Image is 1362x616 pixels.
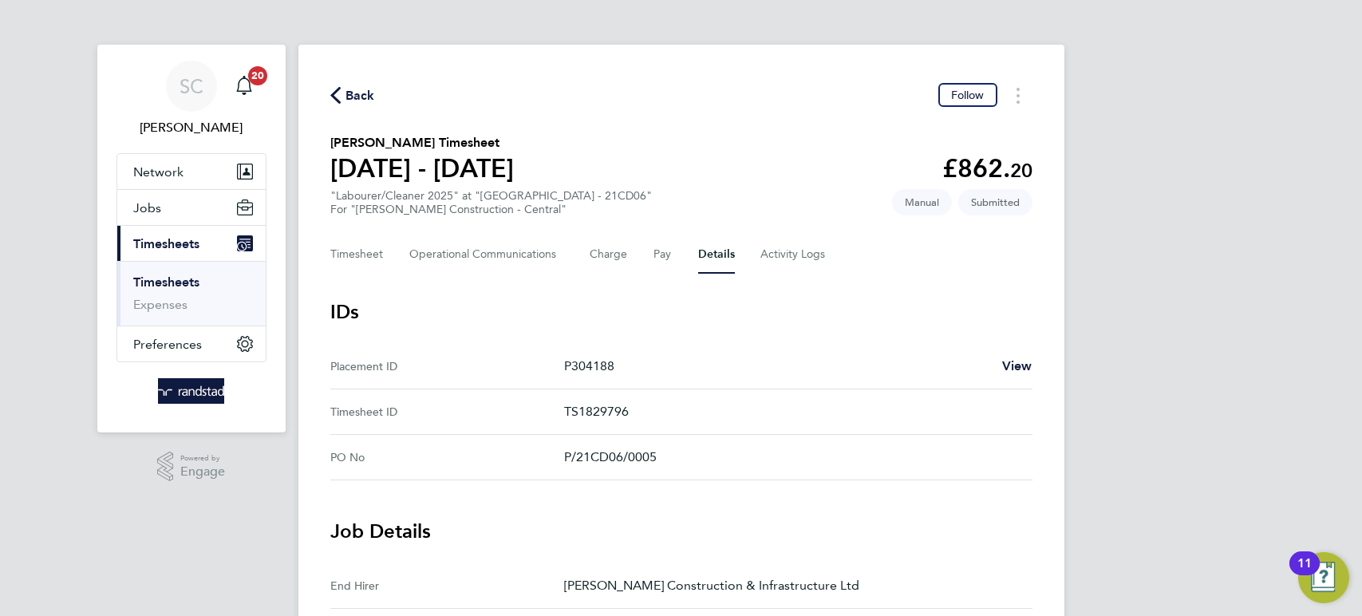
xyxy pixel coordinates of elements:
button: Details [698,235,735,274]
button: Jobs [117,190,266,225]
button: Preferences [117,326,266,361]
button: Open Resource Center, 11 new notifications [1298,552,1349,603]
button: Back [330,85,375,105]
a: Expenses [133,297,188,312]
button: Follow [938,83,997,107]
span: 20 [1010,159,1032,182]
div: Timesheets [117,261,266,326]
img: randstad-logo-retina.png [158,378,224,404]
button: Timesheets Menu [1004,83,1032,108]
div: For "[PERSON_NAME] Construction - Central" [330,203,652,216]
a: 20 [228,61,260,112]
p: P/21CD06/0005 [564,448,1020,467]
h3: Job Details [330,519,1032,544]
button: Operational Communications [409,235,564,274]
a: SC[PERSON_NAME] [116,61,266,137]
p: [PERSON_NAME] Construction & Infrastructure Ltd [564,576,1020,595]
span: Preferences [133,337,202,352]
div: Placement ID [330,357,564,376]
div: 11 [1297,563,1312,584]
a: Timesheets [133,274,199,290]
a: Powered byEngage [157,452,225,482]
h3: IDs [330,299,1032,325]
span: This timesheet is Submitted. [958,189,1032,215]
button: Timesheets [117,226,266,261]
span: Follow [951,88,985,102]
span: SC [180,76,203,97]
div: End Hirer [330,576,564,595]
span: This timesheet was manually created. [892,189,952,215]
h2: [PERSON_NAME] Timesheet [330,133,514,152]
span: Back [345,86,375,105]
nav: Main navigation [97,45,286,432]
a: Go to home page [116,378,266,404]
button: Timesheet [330,235,384,274]
p: TS1829796 [564,402,1020,421]
app-decimal: £862. [942,153,1032,184]
span: Timesheets [133,236,199,251]
h1: [DATE] - [DATE] [330,152,514,184]
span: Jobs [133,200,161,215]
span: Engage [180,465,225,479]
div: Timesheet ID [330,402,564,421]
span: Sallie Cutts [116,118,266,137]
button: Charge [590,235,628,274]
span: 20 [248,66,267,85]
span: Network [133,164,184,180]
a: View [1002,357,1032,376]
span: Powered by [180,452,225,465]
span: View [1002,358,1032,373]
button: Pay [653,235,673,274]
p: P304188 [564,357,989,376]
div: PO No [330,448,564,467]
button: Activity Logs [760,235,827,274]
button: Network [117,154,266,189]
div: "Labourer/Cleaner 2025" at "[GEOGRAPHIC_DATA] - 21CD06" [330,189,652,216]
